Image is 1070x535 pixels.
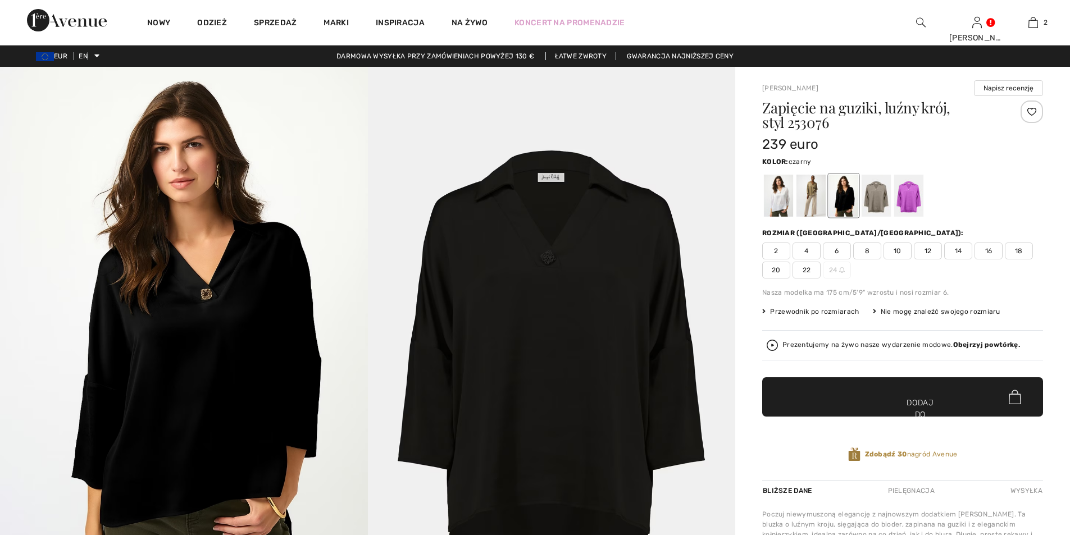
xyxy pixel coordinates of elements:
[147,18,170,28] font: Nowy
[762,84,818,92] a: [PERSON_NAME]
[972,17,982,28] a: Zalogować się
[972,16,982,29] img: Moje informacje
[514,17,625,29] a: Koncert na promenadzie
[803,266,811,274] font: 22
[197,18,227,30] a: Odzież
[545,52,617,60] a: Łatwe zwroty
[452,18,488,28] font: Na żywo
[829,266,837,274] font: 24
[772,266,781,274] font: 20
[839,267,845,273] img: ring-m.svg
[767,340,778,351] img: Obejrzyj powtórkę
[1009,390,1021,404] img: Bag.svg
[763,487,812,495] font: Bliższe dane
[925,247,932,255] font: 12
[804,247,808,255] font: 4
[907,450,958,458] font: nagród Avenue
[762,229,964,237] font: Rozmiar ([GEOGRAPHIC_DATA]/[GEOGRAPHIC_DATA]):
[147,18,170,30] a: Nowy
[953,341,1020,349] font: Obejrzyj powtórkę.
[324,18,349,28] font: Marki
[894,175,923,217] div: Kosmos
[774,247,778,255] font: 2
[27,9,107,31] img: Aleja 1ère
[984,84,1033,92] font: Napisz recenzję
[79,52,88,60] font: EN
[1028,16,1038,29] img: Moja torba
[865,450,907,458] font: Zdobądź 30
[1044,19,1048,26] font: 2
[36,52,54,61] img: Euro
[327,52,543,60] a: Darmowa wysyłka przy zamówieniach powyżej 130 €
[865,247,869,255] font: 8
[789,158,812,166] font: czarny
[336,52,534,60] font: Darmowa wysyłka przy zamówieniach powyżej 130 €
[324,18,349,30] a: Marki
[829,175,858,217] div: Czarny
[618,52,743,60] a: Gwarancja najniższej ceny
[916,16,926,29] img: wyszukaj na stronie internetowej
[762,98,950,132] font: Zapięcie na guziki, luźny krój, styl 253076
[796,175,826,217] div: Jawa
[197,18,227,28] font: Odzież
[254,18,297,30] a: Sprzedaż
[989,451,1059,479] iframe: Otwiera widżet, w którym można znaleźć więcej informacji
[514,18,625,28] font: Koncert na promenadzie
[627,52,734,60] font: Gwarancja najniższej ceny
[770,308,859,315] font: Przewodnik po rozmiarach
[452,17,488,29] a: Na żywo
[1015,247,1023,255] font: 18
[254,18,297,28] font: Sprzedaż
[764,175,793,217] div: Wanilia 30
[555,52,607,60] font: Łatwe zwroty
[762,289,949,296] font: Nasza modelka ma 175 cm/5'9" wzrostu i nosi rozmiar 6.
[955,247,962,255] font: 14
[835,247,839,255] font: 6
[974,80,1043,96] button: Napisz recenzję
[376,18,425,28] font: Inspiracja
[903,397,938,432] font: Dodaj do koszyka
[782,341,953,349] font: Prezentujemy na żywo nasze wydarzenie modowe.
[985,247,992,255] font: 16
[881,308,1000,315] font: Nie mogę znaleźć swojego rozmiaru
[848,447,860,462] img: Nagrody Avenue
[862,175,891,217] div: Kamień księżycowy
[949,33,1015,43] font: [PERSON_NAME]
[1010,487,1042,495] font: Wysyłka
[1005,16,1060,29] a: 2
[762,158,789,166] font: Kolor:
[762,136,818,152] font: 239 euro
[894,247,901,255] font: 10
[888,487,935,495] font: Pielęgnacja
[54,52,67,60] font: EUR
